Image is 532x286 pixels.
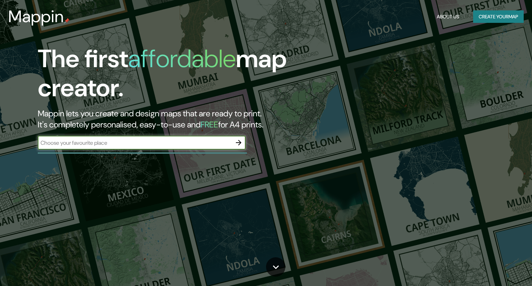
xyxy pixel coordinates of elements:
[38,108,304,130] h2: Mappin lets you create and design maps that are ready to print. It's completely personalised, eas...
[38,44,304,108] h1: The first map creator.
[8,7,64,26] h3: Mappin
[128,43,236,75] h1: affordable
[38,139,232,147] input: Choose your favourite place
[201,119,218,130] h5: FREE
[64,18,70,24] img: mappin-pin
[470,259,524,278] iframe: Help widget launcher
[473,10,524,23] button: Create yourmap
[434,10,462,23] button: About Us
